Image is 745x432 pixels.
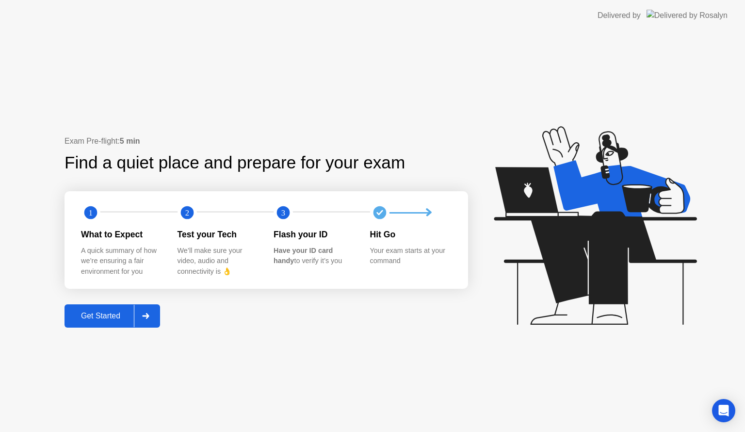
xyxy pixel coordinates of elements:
div: Open Intercom Messenger [712,399,735,422]
img: Delivered by Rosalyn [647,10,728,21]
text: 1 [89,208,93,217]
div: Get Started [67,312,134,320]
div: Test your Tech [178,228,259,241]
div: What to Expect [81,228,162,241]
div: Delivered by [598,10,641,21]
div: Flash your ID [274,228,355,241]
div: We’ll make sure your video, audio and connectivity is 👌 [178,246,259,277]
b: 5 min [120,137,140,145]
button: Get Started [65,304,160,328]
div: to verify it’s you [274,246,355,266]
div: Find a quiet place and prepare for your exam [65,150,406,176]
text: 2 [185,208,189,217]
div: Hit Go [370,228,451,241]
div: A quick summary of how we’re ensuring a fair environment for you [81,246,162,277]
text: 3 [281,208,285,217]
div: Exam Pre-flight: [65,135,468,147]
b: Have your ID card handy [274,247,333,265]
div: Your exam starts at your command [370,246,451,266]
